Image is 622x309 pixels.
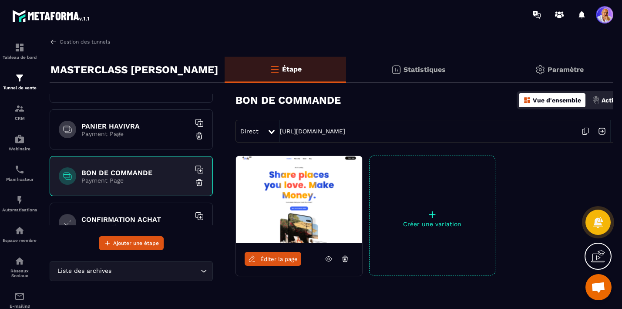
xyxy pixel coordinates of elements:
p: Étape [282,65,302,73]
p: Tunnel de vente [2,85,37,90]
span: Éditer la page [260,256,298,262]
img: automations [14,195,25,205]
img: arrow [50,38,57,46]
p: Purchase Thank You [81,224,190,231]
a: formationformationTableau de bord [2,36,37,66]
img: trash [195,178,204,187]
a: social-networksocial-networkRéseaux Sociaux [2,249,37,285]
img: email [14,291,25,302]
img: arrow-next.bcc2205e.svg [594,123,610,139]
span: Direct [240,128,259,135]
p: Automatisations [2,207,37,212]
a: automationsautomationsEspace membre [2,219,37,249]
a: automationsautomationsWebinaire [2,127,37,158]
img: bars-o.4a397970.svg [269,64,280,75]
a: Éditer la page [245,252,301,266]
p: MASTERCLASS [PERSON_NAME] [50,61,218,78]
a: Ouvrir le chat [585,274,612,300]
img: logo [12,8,91,24]
p: CRM [2,116,37,121]
input: Search for option [113,266,198,276]
a: schedulerschedulerPlanificateur [2,158,37,188]
img: actions.d6e523a2.png [592,96,600,104]
p: Payment Page [81,130,190,137]
img: trash [195,225,204,234]
h6: BON DE COMMANDE [81,169,190,177]
p: Payment Page [81,177,190,184]
p: Planificateur [2,177,37,182]
h6: CONFIRMATION ACHAT [81,215,190,224]
p: + [370,208,495,221]
a: [URL][DOMAIN_NAME] [280,128,345,135]
span: Liste des archives [55,266,113,276]
img: image [236,156,362,243]
p: Paramètre [548,65,584,74]
button: Ajouter une étape [99,236,164,250]
img: scheduler [14,164,25,175]
h6: PANIER HAVIVRA [81,122,190,130]
p: Espace membre [2,238,37,243]
p: Vue d'ensemble [533,97,581,104]
a: formationformationCRM [2,97,37,127]
a: Gestion des tunnels [50,38,110,46]
img: automations [14,134,25,144]
img: social-network [14,256,25,266]
a: automationsautomationsAutomatisations [2,188,37,219]
p: Créer une variation [370,221,495,228]
p: E-mailing [2,304,37,309]
p: Statistiques [403,65,446,74]
p: Réseaux Sociaux [2,268,37,278]
div: Search for option [50,261,213,281]
img: trash [195,132,204,140]
img: automations [14,225,25,236]
img: formation [14,103,25,114]
h3: BON DE COMMANDE [235,94,341,106]
p: Webinaire [2,146,37,151]
img: stats.20deebd0.svg [391,65,401,75]
a: formationformationTunnel de vente [2,66,37,97]
img: dashboard-orange.40269519.svg [523,96,531,104]
p: Tableau de bord [2,55,37,60]
img: setting-gr.5f69749f.svg [535,65,545,75]
img: formation [14,42,25,53]
img: formation [14,73,25,83]
span: Ajouter une étape [113,239,159,248]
